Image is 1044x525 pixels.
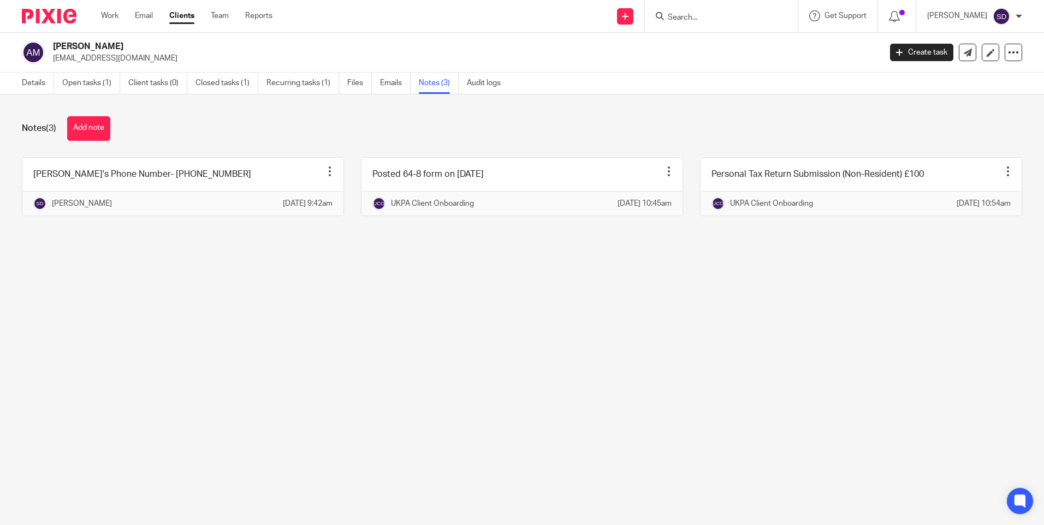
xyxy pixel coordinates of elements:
p: [DATE] 10:45am [618,198,672,209]
a: Audit logs [467,73,509,94]
a: Emails [380,73,411,94]
img: svg%3E [33,197,46,210]
a: Work [101,10,118,21]
p: UKPA Client Onboarding [730,198,813,209]
p: [PERSON_NAME] [927,10,987,21]
img: svg%3E [993,8,1010,25]
a: Team [211,10,229,21]
a: Details [22,73,54,94]
p: UKPA Client Onboarding [391,198,474,209]
a: Recurring tasks (1) [266,73,339,94]
img: svg%3E [372,197,385,210]
p: [DATE] 10:54am [957,198,1011,209]
h2: [PERSON_NAME] [53,41,709,52]
a: Notes (3) [419,73,459,94]
a: Client tasks (0) [128,73,187,94]
a: Email [135,10,153,21]
p: [DATE] 9:42am [283,198,333,209]
input: Search [667,13,765,23]
img: Pixie [22,9,76,23]
a: Closed tasks (1) [195,73,258,94]
span: Get Support [824,12,867,20]
a: Clients [169,10,194,21]
p: [PERSON_NAME] [52,198,112,209]
a: Files [347,73,372,94]
p: [EMAIL_ADDRESS][DOMAIN_NAME] [53,53,874,64]
a: Open tasks (1) [62,73,120,94]
img: svg%3E [22,41,45,64]
span: (3) [46,124,56,133]
a: Create task [890,44,953,61]
h1: Notes [22,123,56,134]
a: Reports [245,10,272,21]
button: Add note [67,116,110,141]
img: svg%3E [711,197,725,210]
